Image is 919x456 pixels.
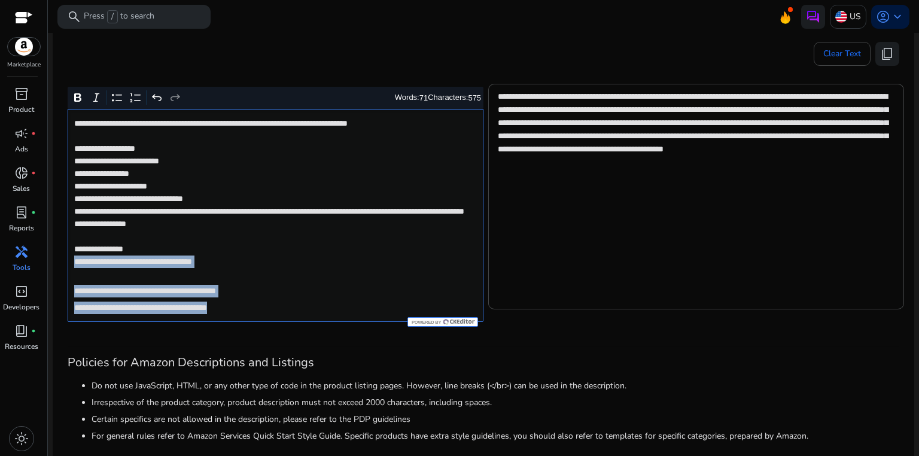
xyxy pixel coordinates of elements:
[410,320,441,325] span: Powered by
[14,284,29,299] span: code_blocks
[468,93,481,102] label: 575
[92,379,899,392] li: Do not use JavaScript, HTML, or any other type of code in the product listing pages. However, lin...
[68,109,483,322] div: Rich Text Editor. Editing area: main. Press Alt+0 for help.
[395,90,481,105] div: Words: Characters:
[850,6,861,27] p: US
[31,171,36,175] span: fiber_manual_record
[92,413,899,425] li: Certain specifics are not allowed in the description, please refer to the PDP guidelines
[92,396,899,409] li: Irrespective of the product category, product description must not exceed 2000 characters, includ...
[876,10,890,24] span: account_circle
[823,42,861,66] span: Clear Text
[107,10,118,23] span: /
[8,104,34,115] p: Product
[15,144,28,154] p: Ads
[13,262,31,273] p: Tools
[419,93,428,102] label: 71
[5,341,38,352] p: Resources
[31,329,36,333] span: fiber_manual_record
[14,87,29,101] span: inventory_2
[67,10,81,24] span: search
[875,42,899,66] button: content_copy
[8,38,40,56] img: amazon.svg
[31,131,36,136] span: fiber_manual_record
[7,60,41,69] p: Marketplace
[68,87,483,110] div: Editor toolbar
[14,324,29,338] span: book_4
[13,183,30,194] p: Sales
[880,47,894,61] span: content_copy
[814,42,871,66] button: Clear Text
[14,205,29,220] span: lab_profile
[84,10,154,23] p: Press to search
[14,166,29,180] span: donut_small
[92,430,899,442] li: For general rules refer to Amazon Services Quick Start Style Guide. Specific products have extra ...
[890,10,905,24] span: keyboard_arrow_down
[3,302,39,312] p: Developers
[14,245,29,259] span: handyman
[14,431,29,446] span: light_mode
[31,210,36,215] span: fiber_manual_record
[835,11,847,23] img: us.svg
[14,126,29,141] span: campaign
[68,355,899,370] h3: Policies for Amazon Descriptions and Listings
[9,223,34,233] p: Reports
